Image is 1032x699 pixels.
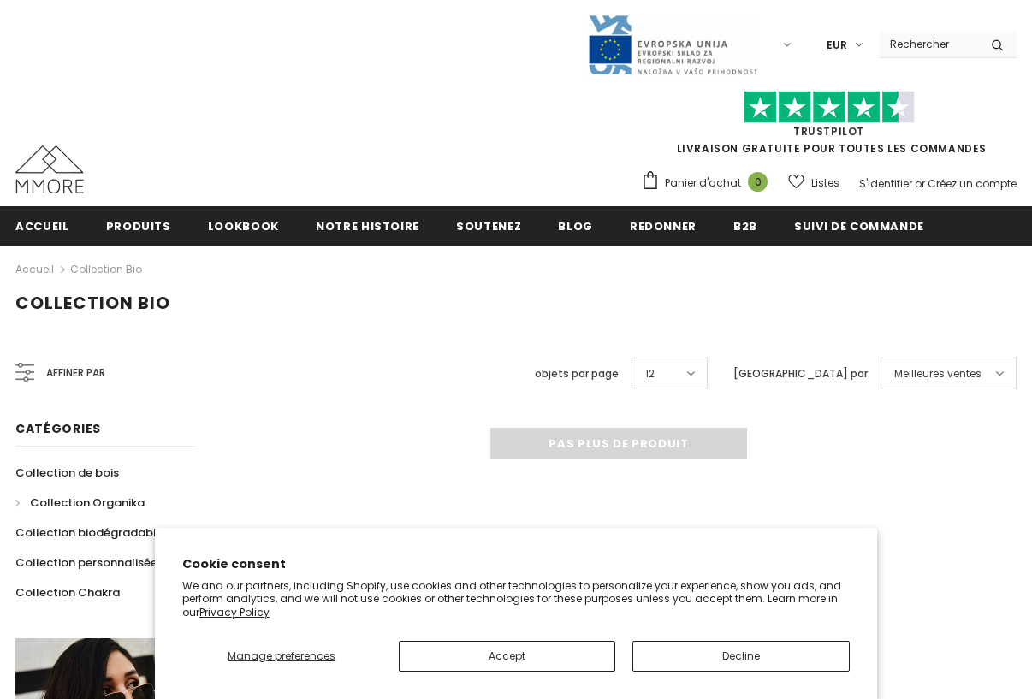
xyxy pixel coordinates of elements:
[15,554,157,571] span: Collection personnalisée
[228,649,335,663] span: Manage preferences
[15,259,54,280] a: Accueil
[645,365,655,382] span: 12
[15,206,69,245] a: Accueil
[788,168,839,198] a: Listes
[733,206,757,245] a: B2B
[632,641,850,672] button: Decline
[587,14,758,76] img: Javni Razpis
[915,176,925,191] span: or
[182,555,850,573] h2: Cookie consent
[15,548,157,578] a: Collection personnalisée
[182,579,850,619] p: We and our partners, including Shopify, use cookies and other technologies to personalize your ex...
[106,206,171,245] a: Produits
[748,172,768,192] span: 0
[456,206,521,245] a: soutenez
[811,175,839,192] span: Listes
[70,262,142,276] a: Collection Bio
[641,170,776,196] a: Panier d'achat 0
[15,420,101,437] span: Catégories
[859,176,912,191] a: S'identifier
[15,291,170,315] span: Collection Bio
[665,175,741,192] span: Panier d'achat
[744,91,915,124] img: Faites confiance aux étoiles pilotes
[316,218,419,234] span: Notre histoire
[630,218,697,234] span: Redonner
[733,365,868,382] label: [GEOGRAPHIC_DATA] par
[15,145,84,193] img: Cas MMORE
[15,218,69,234] span: Accueil
[827,37,847,54] span: EUR
[558,218,593,234] span: Blog
[794,218,924,234] span: Suivi de commande
[199,605,270,619] a: Privacy Policy
[794,206,924,245] a: Suivi de commande
[641,98,1017,156] span: LIVRAISON GRATUITE POUR TOUTES LES COMMANDES
[793,124,864,139] a: TrustPilot
[208,218,279,234] span: Lookbook
[15,578,120,607] a: Collection Chakra
[15,524,163,541] span: Collection biodégradable
[928,176,1017,191] a: Créez un compte
[399,641,616,672] button: Accept
[733,218,757,234] span: B2B
[15,465,119,481] span: Collection de bois
[880,32,978,56] input: Search Site
[15,488,145,518] a: Collection Organika
[558,206,593,245] a: Blog
[106,218,171,234] span: Produits
[46,364,105,382] span: Affiner par
[587,37,758,51] a: Javni Razpis
[15,458,119,488] a: Collection de bois
[316,206,419,245] a: Notre histoire
[15,584,120,601] span: Collection Chakra
[535,365,619,382] label: objets par page
[182,641,382,672] button: Manage preferences
[208,206,279,245] a: Lookbook
[30,495,145,511] span: Collection Organika
[894,365,982,382] span: Meilleures ventes
[630,206,697,245] a: Redonner
[456,218,521,234] span: soutenez
[15,518,163,548] a: Collection biodégradable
